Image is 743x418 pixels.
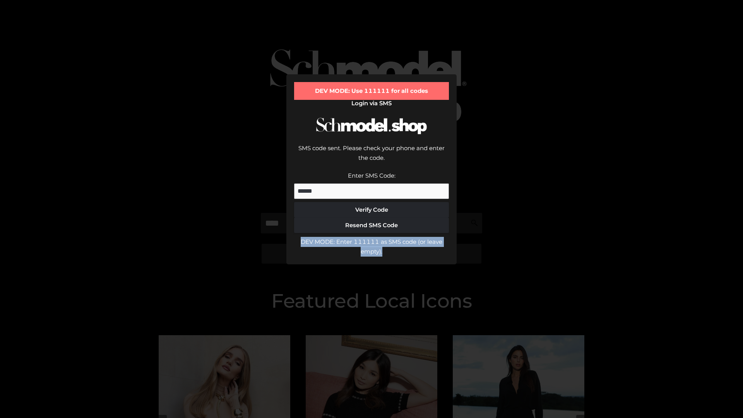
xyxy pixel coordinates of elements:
div: DEV MODE: Use 111111 for all codes [294,82,449,100]
h2: Login via SMS [294,100,449,107]
div: SMS code sent. Please check your phone and enter the code. [294,143,449,171]
button: Resend SMS Code [294,218,449,233]
img: Schmodel Logo [313,111,430,141]
button: Verify Code [294,202,449,218]
div: DEV MODE: Enter 111111 as SMS code (or leave empty). [294,237,449,257]
label: Enter SMS Code: [348,172,395,179]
